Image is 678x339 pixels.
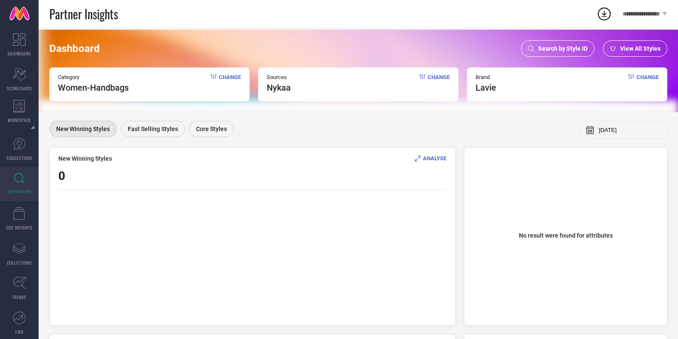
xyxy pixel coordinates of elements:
span: WORKSPACE [8,117,31,123]
input: Select month [599,127,663,133]
span: nykaa [267,82,291,93]
span: TRENDS [12,294,27,300]
span: Core Styles [196,125,227,132]
span: 0 [58,169,65,183]
span: COLLECTIONS [7,260,32,266]
span: Partner Insights [49,5,118,23]
span: View All Styles [620,45,660,52]
span: CDC INSIGHTS [6,224,33,231]
div: Analyse [415,154,446,162]
span: Change [636,74,659,93]
span: No result were found for attributes [519,232,613,239]
span: Fast Selling Styles [128,125,178,132]
span: INSPIRATION [7,188,31,195]
span: SUGGESTIONS [6,155,33,161]
span: lavie [476,82,496,93]
span: Category [58,74,129,80]
span: Search by Style ID [538,45,588,52]
span: DASHBOARD [8,50,31,57]
span: New Winning Styles [58,155,112,162]
span: Sources [267,74,291,80]
span: Women-Handbags [58,82,129,93]
span: SCORECARDS [7,85,32,92]
span: FWD [15,329,24,335]
span: ANALYSE [423,155,446,162]
span: Brand [476,74,496,80]
span: Change [428,74,450,93]
span: New Winning Styles [56,125,110,132]
span: Dashboard [49,43,100,55]
span: Change [219,74,241,93]
div: Open download list [597,6,612,21]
